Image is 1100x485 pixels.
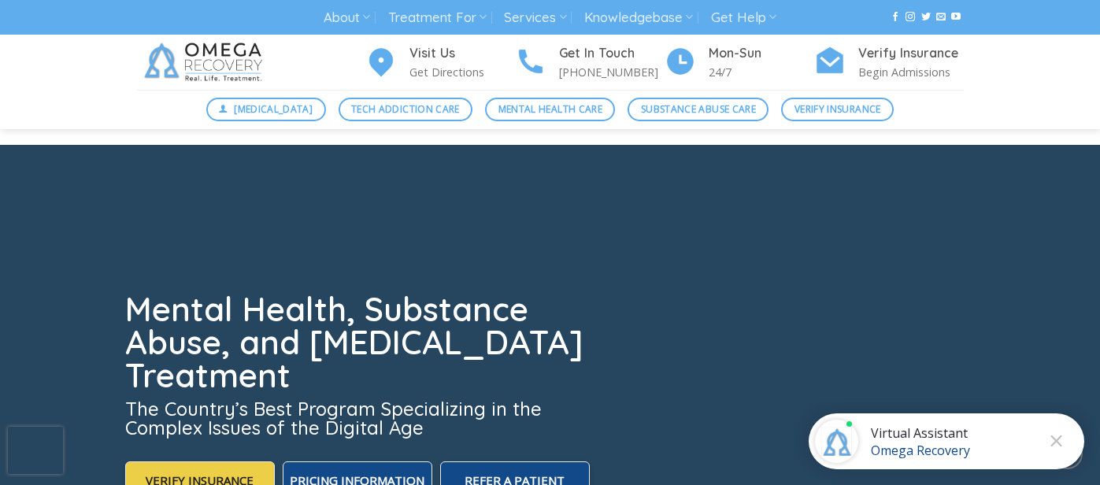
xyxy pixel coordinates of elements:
h4: Verify Insurance [858,43,964,64]
a: Send us an email [936,12,946,23]
a: Services [504,3,566,32]
span: Tech Addiction Care [351,102,460,117]
h4: Mon-Sun [709,43,814,64]
a: Treatment For [388,3,487,32]
a: Follow on Facebook [891,12,900,23]
a: Tech Addiction Care [339,98,473,121]
iframe: reCAPTCHA [8,427,63,474]
a: Substance Abuse Care [628,98,769,121]
a: Verify Insurance [781,98,894,121]
a: Verify Insurance Begin Admissions [814,43,964,82]
a: Mental Health Care [485,98,615,121]
span: Substance Abuse Care [641,102,756,117]
span: Verify Insurance [794,102,881,117]
a: [MEDICAL_DATA] [206,98,326,121]
span: Mental Health Care [498,102,602,117]
a: Get In Touch [PHONE_NUMBER] [515,43,665,82]
h4: Get In Touch [559,43,665,64]
h4: Visit Us [409,43,515,64]
p: [PHONE_NUMBER] [559,63,665,81]
a: Get Help [711,3,776,32]
p: 24/7 [709,63,814,81]
h1: Mental Health, Substance Abuse, and [MEDICAL_DATA] Treatment [125,293,593,392]
h3: The Country’s Best Program Specializing in the Complex Issues of the Digital Age [125,399,593,437]
a: Follow on Instagram [906,12,915,23]
img: Omega Recovery [137,35,275,90]
p: Begin Admissions [858,63,964,81]
a: Follow on YouTube [951,12,961,23]
p: Get Directions [409,63,515,81]
a: Visit Us Get Directions [365,43,515,82]
a: About [324,3,370,32]
span: [MEDICAL_DATA] [234,102,313,117]
a: Knowledgebase [584,3,693,32]
a: Follow on Twitter [921,12,931,23]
